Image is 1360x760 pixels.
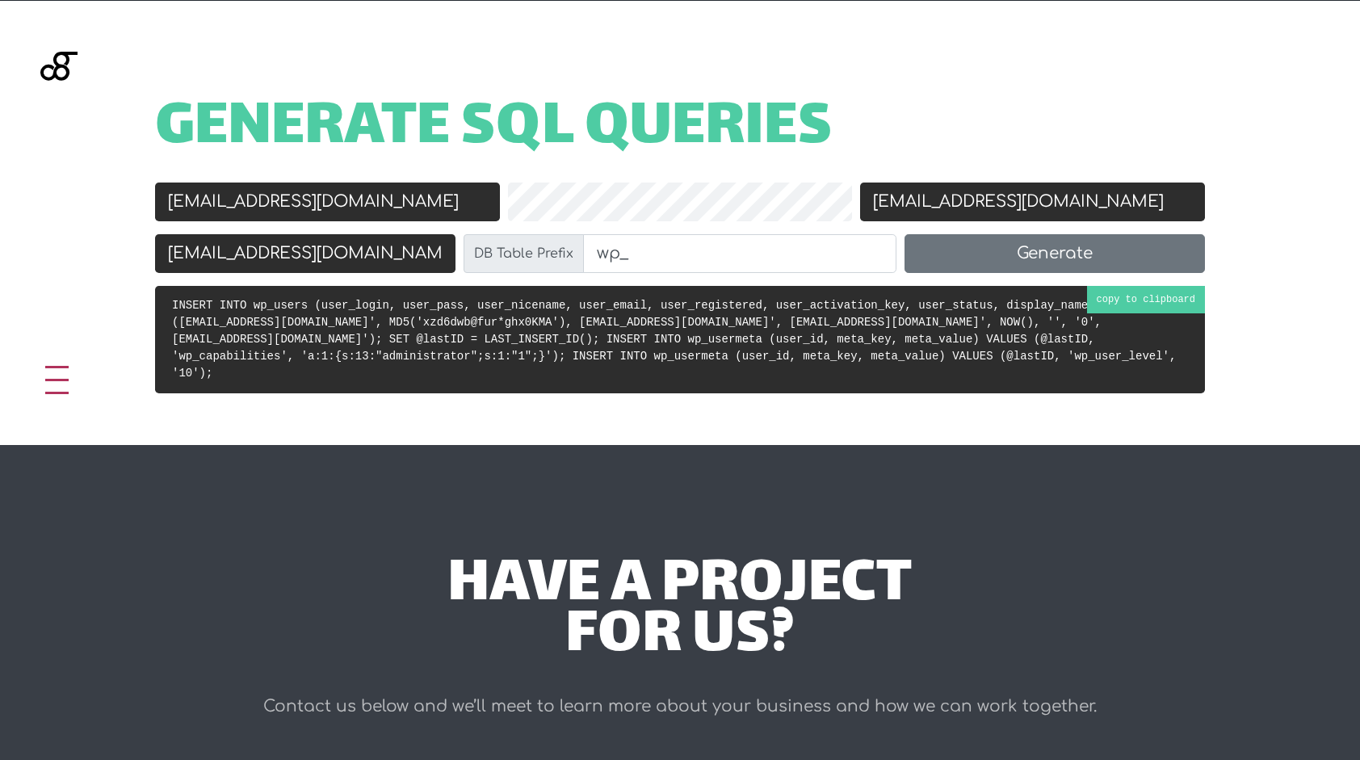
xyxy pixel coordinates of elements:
span: Generate SQL Queries [155,104,833,154]
button: Generate [905,234,1205,273]
label: DB Table Prefix [464,234,584,273]
code: INSERT INTO wp_users (user_login, user_pass, user_nicename, user_email, user_registered, user_act... [172,299,1176,380]
p: Contact us below and we’ll meet to learn more about your business and how we can work together. [261,691,1099,723]
input: Username [155,183,500,221]
input: wp_ [583,234,896,273]
div: have a project for us? [261,561,1099,662]
img: Blackgate [40,52,78,173]
input: Display Name [860,183,1205,221]
input: Email [155,234,455,273]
